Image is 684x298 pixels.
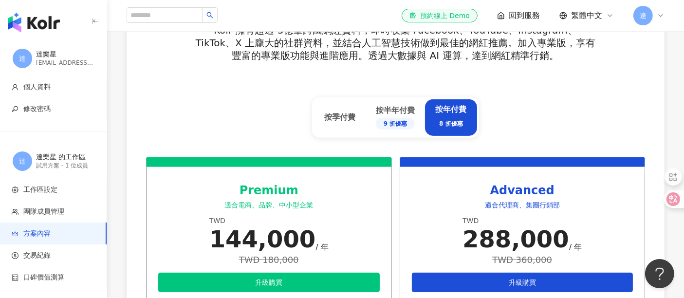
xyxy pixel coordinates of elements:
div: TWD 180,000 [209,255,329,265]
span: user [12,84,18,91]
div: 達樂星 [36,50,94,59]
span: 達 [19,156,26,167]
span: 個人資料 [23,82,51,92]
span: 達 [640,10,647,21]
div: TWD [462,216,582,226]
button: 升級購買 [158,273,380,292]
div: / 年 [315,242,328,253]
span: search [206,12,213,19]
span: 適合電商、品牌、中小型企業 [224,201,313,209]
iframe: Help Scout Beacon - Open [645,259,674,288]
span: 工作區設定 [23,185,57,195]
span: 升級購買 [509,279,536,286]
div: 288,000 [462,225,569,253]
span: 修改密碼 [23,104,51,114]
span: dollar [12,252,18,259]
p: Kolr 擁有超過 3億筆跨國網紅資料，即時收集 Facebook、YouTube、Instagram、TikTok、X 上龐大的社群資料，並結合人工智慧技術做到最佳的網紅推薦。加入專業版，享有... [195,24,596,62]
div: 9 折優惠 [376,118,415,130]
div: TWD [209,216,329,226]
div: 按年付費 [435,104,467,130]
span: 團隊成員管理 [23,207,64,217]
span: 交易紀錄 [23,251,51,261]
span: key [12,106,18,112]
div: Advanced [412,183,633,199]
div: 8 折優惠 [435,117,467,130]
div: 試用方案 - 1 位成員 [36,162,94,170]
div: Premium [158,183,380,199]
a: 回到服務 [497,10,540,21]
span: 升級購買 [255,279,282,286]
img: logo [8,13,60,32]
div: TWD 360,000 [462,255,582,265]
div: 預約線上 Demo [409,11,470,20]
div: 按季付費 [324,112,355,123]
span: calculator [12,274,18,281]
span: 適合代理商、集團行銷部 [485,201,560,209]
span: 方案內容 [23,229,51,239]
div: / 年 [569,242,582,253]
button: 升級購買 [412,273,633,292]
div: 達樂星 的工作區 [36,152,94,162]
div: 按半年付費 [376,105,415,130]
div: 144,000 [209,225,316,253]
div: [EMAIL_ADDRESS][DOMAIN_NAME] [36,59,94,67]
a: 預約線上 Demo [402,9,478,22]
span: 繁體中文 [571,10,602,21]
span: 回到服務 [509,10,540,21]
span: 達 [19,53,26,64]
span: 口碑價值測算 [23,273,64,282]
